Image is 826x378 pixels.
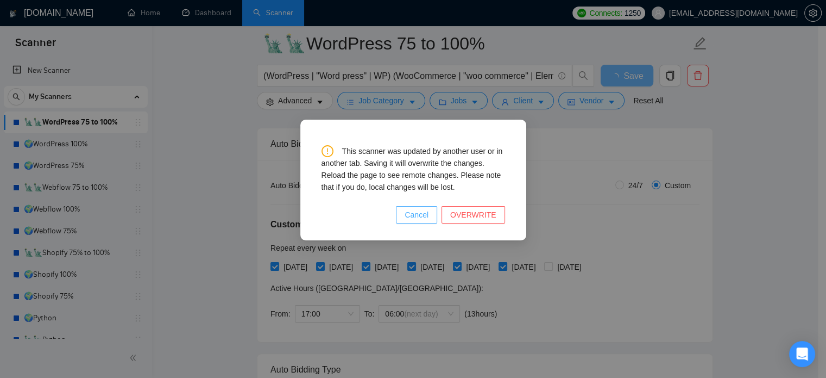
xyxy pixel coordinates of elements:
[321,145,505,193] div: This scanner was updated by another user or in another tab. Saving it will overwrite the changes....
[396,206,437,224] button: Cancel
[442,206,505,224] button: OVERWRITE
[321,145,333,157] span: exclamation-circle
[450,209,496,221] span: OVERWRITE
[405,209,428,221] span: Cancel
[789,341,815,367] div: Open Intercom Messenger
